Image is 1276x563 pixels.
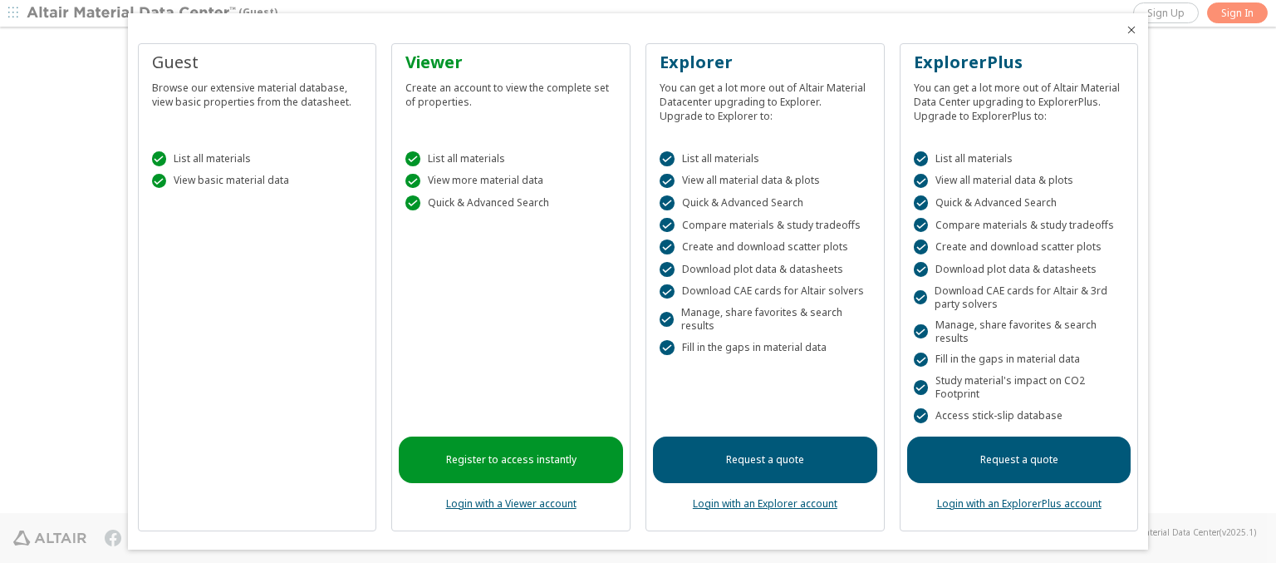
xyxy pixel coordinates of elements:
[914,374,1125,401] div: Study material's impact on CO2 Footprint
[405,174,616,189] div: View more material data
[660,262,675,277] div: 
[660,340,675,355] div: 
[660,312,674,327] div: 
[660,306,871,333] div: Manage, share favorites & search results
[907,437,1131,483] a: Request a quote
[914,284,1125,311] div: Download CAE cards for Altair & 3rd party solvers
[1125,23,1138,37] button: Close
[914,240,1125,254] div: Create and download scatter plots
[660,262,871,277] div: Download plot data & datasheets
[914,262,929,277] div: 
[660,74,871,123] div: You can get a lot more out of Altair Material Datacenter upgrading to Explorer. Upgrade to Explor...
[914,353,929,368] div: 
[660,240,871,254] div: Create and download scatter plots
[405,74,616,109] div: Create an account to view the complete set of properties.
[660,195,675,210] div: 
[152,51,363,74] div: Guest
[446,496,577,511] a: Login with a Viewer account
[653,437,877,483] a: Request a quote
[405,151,420,166] div: 
[405,151,616,166] div: List all materials
[914,174,929,189] div: 
[914,195,929,210] div: 
[660,218,675,233] div: 
[914,408,1125,423] div: Access stick-slip database
[405,195,616,210] div: Quick & Advanced Search
[914,353,1125,368] div: Fill in the gaps in material data
[660,151,871,166] div: List all materials
[914,290,927,305] div: 
[660,195,871,210] div: Quick & Advanced Search
[660,240,675,254] div: 
[914,74,1125,123] div: You can get a lot more out of Altair Material Data Center upgrading to ExplorerPlus. Upgrade to E...
[152,74,363,109] div: Browse our extensive material database, view basic properties from the datasheet.
[405,195,420,210] div: 
[914,195,1125,210] div: Quick & Advanced Search
[660,174,675,189] div: 
[914,151,1125,166] div: List all materials
[914,240,929,254] div: 
[914,408,929,423] div: 
[152,151,167,166] div: 
[660,284,675,299] div: 
[914,380,928,395] div: 
[660,284,871,299] div: Download CAE cards for Altair solvers
[914,262,1125,277] div: Download plot data & datasheets
[405,51,616,74] div: Viewer
[693,496,837,511] a: Login with an Explorer account
[914,51,1125,74] div: ExplorerPlus
[660,340,871,355] div: Fill in the gaps in material data
[914,218,1125,233] div: Compare materials & study tradeoffs
[914,174,1125,189] div: View all material data & plots
[660,151,675,166] div: 
[937,496,1102,511] a: Login with an ExplorerPlus account
[914,218,929,233] div: 
[914,319,1125,345] div: Manage, share favorites & search results
[914,324,928,339] div: 
[660,218,871,233] div: Compare materials & study tradeoffs
[152,174,363,189] div: View basic material data
[660,51,871,74] div: Explorer
[152,174,167,189] div: 
[152,151,363,166] div: List all materials
[914,151,929,166] div: 
[660,174,871,189] div: View all material data & plots
[399,437,623,483] a: Register to access instantly
[405,174,420,189] div: 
